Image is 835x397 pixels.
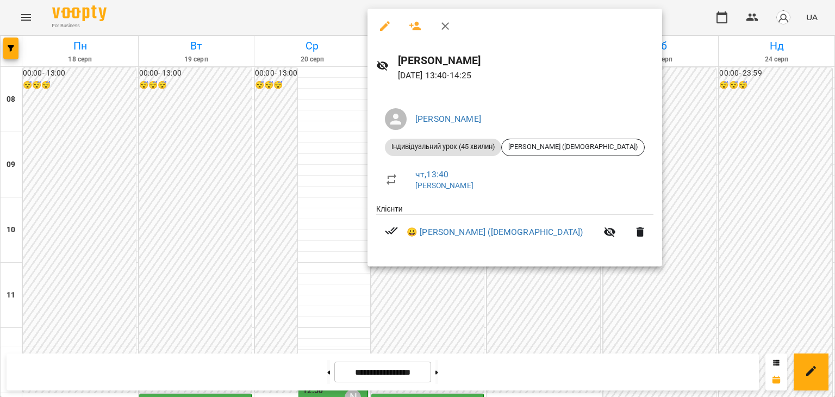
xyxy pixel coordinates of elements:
p: [DATE] 13:40 - 14:25 [398,69,653,82]
ul: Клієнти [376,203,653,254]
span: [PERSON_NAME] ([DEMOGRAPHIC_DATA]) [502,142,644,152]
span: Індивідуальний урок (45 хвилин) [385,142,501,152]
a: чт , 13:40 [415,169,448,179]
div: [PERSON_NAME] ([DEMOGRAPHIC_DATA]) [501,139,645,156]
svg: Візит сплачено [385,224,398,237]
a: [PERSON_NAME] [415,114,481,124]
h6: [PERSON_NAME] [398,52,653,69]
a: 😀 [PERSON_NAME] ([DEMOGRAPHIC_DATA]) [407,226,583,239]
a: [PERSON_NAME] [415,181,473,190]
